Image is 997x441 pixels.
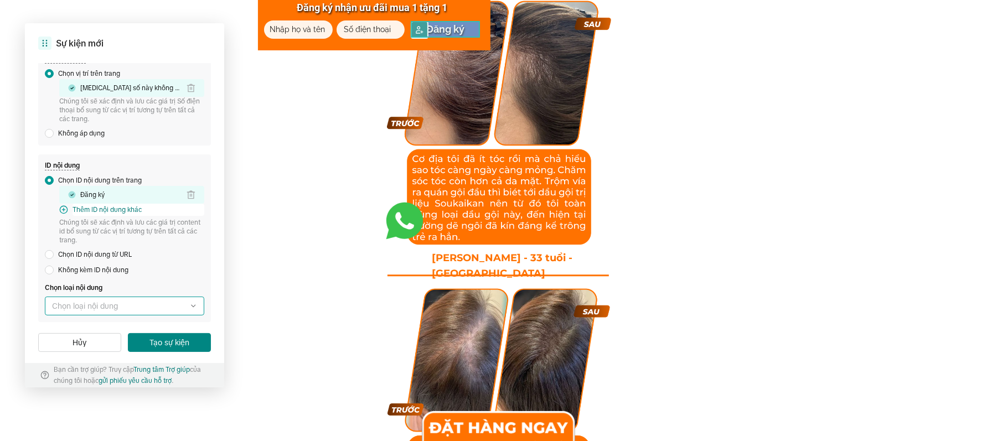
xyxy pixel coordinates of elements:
div: Đăng ký [80,190,105,199]
span: Không kèm ID nội dung [58,264,128,276]
h3: [PERSON_NAME] - 33 tuổi - [GEOGRAPHIC_DATA] [432,250,585,282]
div: ID nội dung [45,161,80,170]
div: Chọn loại nội dung [45,282,204,294]
button: Tạo sự kiện [128,333,211,352]
a: Trung tâm Trợ giúp [133,366,190,373]
div: Chúng tôi sẽ xác định và lưu các giá trị Số điện thoại bổ sung từ các vị trí tương tự trên tất cả... [59,97,204,123]
span: Không áp dụng [58,127,105,139]
span: Chọn ID nội dung trên trang [58,174,142,186]
div: Sự kiện mới [56,37,104,50]
span: Chọn vị trí trên trang [58,68,120,80]
span: Chọn ID nội dung từ URL [58,248,132,261]
a: gửi phiếu yêu cầu hỗ trợ [99,377,172,385]
button: Thêm ID nội dung khác [73,204,204,216]
div: [MEDICAL_DATA] số này không có giá trị [80,84,182,92]
div: Chúng tôi sẽ xác định và lưu các giá trị content id bổ sung từ các vị trí tương tự trên tất cả cá... [59,218,204,245]
p: Đăng ký [411,21,480,38]
div: Bạn cần trợ giúp? Truy cập của chúng tôi hoặc . [54,364,209,386]
button: Hủy [38,333,121,352]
